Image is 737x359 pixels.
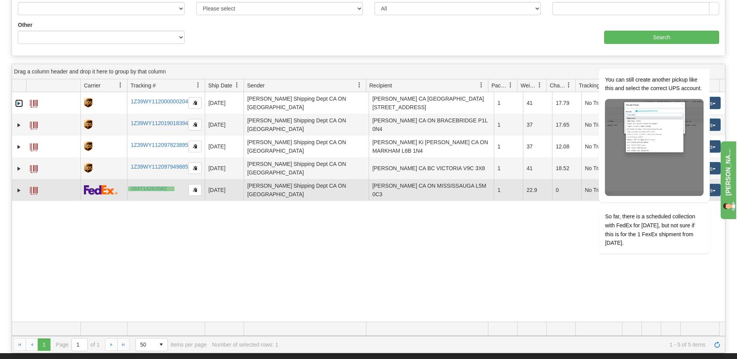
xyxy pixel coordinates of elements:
div: Number of selected rows: 1 [212,342,278,348]
input: Page 1 [72,338,87,351]
a: Label [30,118,38,131]
a: Recipient filter column settings [475,78,488,92]
td: [PERSON_NAME] CA ON BRACEBRIDGE P1L 0N4 [369,114,494,136]
a: Sender filter column settings [353,78,366,92]
a: Tracking # filter column settings [192,78,205,92]
img: 8 - UPS [84,141,92,151]
span: Packages [491,82,508,89]
div: grid grouping header [12,64,725,79]
a: Packages filter column settings [504,78,517,92]
img: 8 - UPS [84,98,92,108]
img: 8 - UPS [84,120,92,129]
span: Recipient [369,82,392,89]
td: 1 [494,92,523,114]
td: 1 [494,114,523,136]
td: 17.79 [552,92,581,114]
td: [DATE] [205,179,244,201]
td: [PERSON_NAME] CA ON MISSISSAUGA L5M 0C3 [369,179,494,201]
td: 41 [523,157,552,179]
a: Expand [15,186,23,194]
td: 37 [523,114,552,136]
td: [PERSON_NAME] Shipping Dept CA ON [GEOGRAPHIC_DATA] [244,179,369,201]
td: [PERSON_NAME] Shipping Dept CA ON [GEOGRAPHIC_DATA] [244,114,369,136]
td: [PERSON_NAME] CA BC VICTORIA V9C 3X8 [369,157,494,179]
td: 1 [494,157,523,179]
td: 18.52 [552,157,581,179]
span: select [155,338,167,351]
a: 1Z39WY112097823895 [131,142,188,148]
td: [PERSON_NAME] Shipping Dept CA ON [GEOGRAPHIC_DATA] [244,136,369,157]
button: Copy to clipboard [188,119,202,131]
td: 12.08 [552,136,581,157]
button: Copy to clipboard [188,141,202,152]
a: Ship Date filter column settings [230,78,244,92]
td: [DATE] [205,157,244,179]
td: 41 [523,92,552,114]
a: Label [30,140,38,152]
span: Sender [247,82,265,89]
span: Charge [550,82,566,89]
td: [DATE] [205,136,244,157]
td: [PERSON_NAME] Shipping Dept CA ON [GEOGRAPHIC_DATA] [244,157,369,179]
td: 17.65 [552,114,581,136]
span: Page sizes drop down [135,338,168,351]
a: Expand [15,99,23,107]
td: 37 [523,136,552,157]
iframe: chat widget [719,140,736,219]
td: [PERSON_NAME] Shipping Dept CA ON [GEOGRAPHIC_DATA] [244,92,369,114]
td: [PERSON_NAME] CA [GEOGRAPHIC_DATA] [STREET_ADDRESS] [369,92,494,114]
td: [PERSON_NAME] Ki [PERSON_NAME] CA ON MARKHAM L6B 1N4 [369,136,494,157]
img: 2 - FedEx Express® [84,185,118,195]
a: Expand [15,121,23,129]
a: Charge filter column settings [562,78,575,92]
td: [DATE] [205,92,244,114]
a: Carrier filter column settings [114,78,127,92]
span: Carrier [84,82,101,89]
label: Other [18,21,32,29]
a: Refresh [711,338,723,351]
iframe: chat widget [574,48,714,312]
p: [PERSON_NAME] [24,6,72,13]
button: Copy to clipboard [188,162,202,174]
a: Label [30,183,38,196]
span: items per page [135,338,207,351]
img: Agent profile image [6,2,20,16]
a: Weight filter column settings [533,78,546,92]
input: Search [604,31,719,44]
button: Copy to clipboard [188,184,202,196]
img: 8 - UPS [84,163,92,173]
td: 1 [494,136,523,157]
td: 22.9 [523,179,552,201]
span: Page of 1 [56,338,100,351]
a: 1Z39WY112019018394 [131,120,188,126]
span: Ship Date [208,82,232,89]
a: Label [30,162,38,174]
span: Tracking # [131,82,156,89]
a: 1Z39WY112000000204 [131,98,188,105]
span: Weight [521,82,537,89]
span: 1 - 5 of 5 items [284,342,706,348]
td: 1 [494,179,523,201]
a: Label [30,96,38,109]
a: Expand [15,165,23,173]
td: [DATE] [205,114,244,136]
a: Expand [15,143,23,151]
span: Page 1 [38,338,50,351]
a: 1Z39WY112097949885 [131,164,188,170]
button: Copy to clipboard [188,97,202,109]
span: 50 [140,341,150,349]
td: 0 [552,179,581,201]
a: 393714263582 [131,185,167,192]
